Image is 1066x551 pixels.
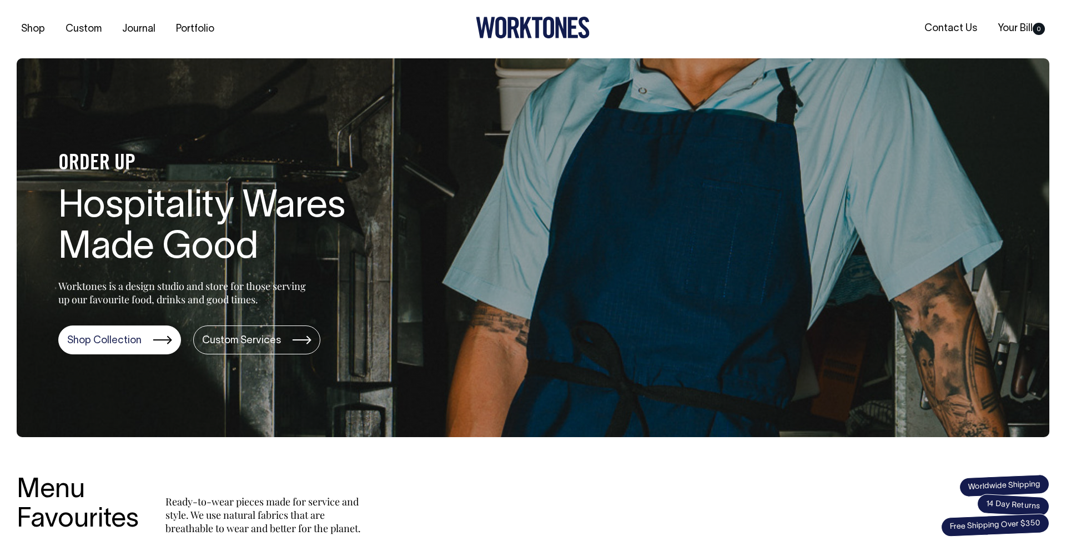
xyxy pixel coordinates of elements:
[58,279,311,306] p: Worktones is a design studio and store for those serving up our favourite food, drinks and good t...
[977,494,1050,517] span: 14 Day Returns
[58,152,414,176] h4: ORDER UP
[58,325,181,354] a: Shop Collection
[959,474,1049,497] span: Worldwide Shipping
[17,476,139,535] h3: Menu Favourites
[993,19,1049,38] a: Your Bill0
[165,495,365,535] p: Ready-to-wear pieces made for service and style. We use natural fabrics that are breathable to we...
[58,187,414,270] h1: Hospitality Wares Made Good
[61,20,106,38] a: Custom
[941,513,1049,537] span: Free Shipping Over $350
[172,20,219,38] a: Portfolio
[1033,23,1045,35] span: 0
[193,325,320,354] a: Custom Services
[17,20,49,38] a: Shop
[920,19,982,38] a: Contact Us
[118,20,160,38] a: Journal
